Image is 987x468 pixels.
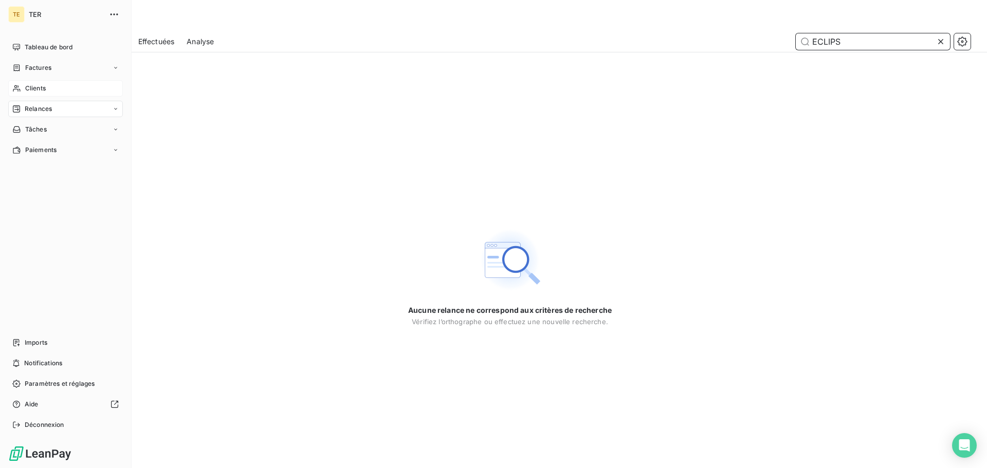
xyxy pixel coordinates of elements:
span: Vérifiez l’orthographe ou effectuez une nouvelle recherche. [412,317,608,326]
span: Factures [25,63,51,72]
a: Paiements [8,142,123,158]
img: Empty state [477,227,543,293]
span: Analyse [187,36,214,47]
span: Tâches [25,125,47,134]
span: Paiements [25,145,57,155]
div: Open Intercom Messenger [952,433,977,458]
span: Notifications [24,359,62,368]
a: Clients [8,80,123,97]
a: Factures [8,60,123,76]
img: Logo LeanPay [8,445,72,462]
span: Aucune relance ne correspond aux critères de recherche [408,305,612,315]
a: Tableau de bord [8,39,123,55]
input: Rechercher [796,33,950,50]
a: Paramètres et réglages [8,376,123,392]
span: Paramètres et réglages [25,379,95,388]
a: Aide [8,396,123,413]
a: Tâches [8,121,123,138]
a: Relances [8,101,123,117]
span: Déconnexion [25,420,64,429]
span: Clients [25,84,46,93]
span: Effectuées [138,36,175,47]
span: Tableau de bord [25,43,72,52]
span: Aide [25,400,39,409]
span: Relances [25,104,52,114]
div: TE [8,6,25,23]
a: Imports [8,334,123,351]
span: TER [29,10,103,18]
span: Imports [25,338,47,347]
